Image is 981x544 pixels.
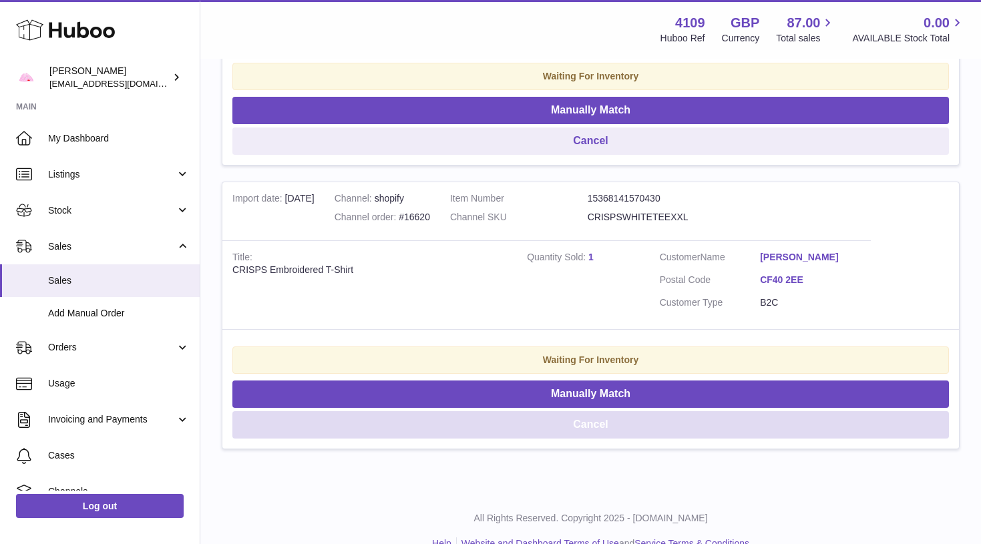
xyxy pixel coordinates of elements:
strong: Channel order [335,212,399,226]
button: Cancel [232,127,949,155]
a: Log out [16,494,184,518]
div: Huboo Ref [660,32,705,45]
dt: Name [660,251,760,267]
strong: Title [232,252,252,266]
div: shopify [335,192,430,205]
strong: GBP [731,14,759,32]
strong: Channel [335,193,375,207]
a: 87.00 Total sales [776,14,835,45]
div: #16620 [335,211,430,224]
span: 87.00 [787,14,820,32]
button: Cancel [232,411,949,439]
span: Listings [48,168,176,181]
span: Sales [48,274,190,287]
span: Stock [48,204,176,217]
span: 0.00 [924,14,950,32]
dt: Channel SKU [450,211,588,224]
dd: CRISPSWHITETEEXXL [588,211,725,224]
strong: Waiting For Inventory [543,71,638,81]
p: All Rights Reserved. Copyright 2025 - [DOMAIN_NAME] [211,512,970,525]
span: Usage [48,377,190,390]
span: Orders [48,341,176,354]
span: Cases [48,449,190,462]
span: [EMAIL_ADDRESS][DOMAIN_NAME] [49,78,196,89]
strong: Quantity Sold [527,252,588,266]
dd: 15368141570430 [588,192,725,205]
strong: Import date [232,193,285,207]
a: 0.00 AVAILABLE Stock Total [852,14,965,45]
div: CRISPS Embroidered T-Shirt [232,264,507,276]
dt: Postal Code [660,274,760,290]
span: Add Manual Order [48,307,190,320]
button: Manually Match [232,380,949,408]
td: [DATE] [222,182,325,241]
span: Customer [660,252,701,262]
span: Invoicing and Payments [48,413,176,426]
a: 1 [588,252,594,262]
dt: Customer Type [660,296,760,309]
img: hello@limpetstore.com [16,67,36,87]
strong: Waiting For Inventory [543,354,638,365]
span: Channels [48,485,190,498]
span: Total sales [776,32,835,45]
button: Manually Match [232,97,949,124]
a: [PERSON_NAME] [760,251,860,264]
strong: 4109 [675,14,705,32]
dt: Item Number [450,192,588,205]
a: CF40 2EE [760,274,860,286]
div: [PERSON_NAME] [49,65,170,90]
span: AVAILABLE Stock Total [852,32,965,45]
div: Currency [722,32,760,45]
dd: B2C [760,296,860,309]
span: Sales [48,240,176,253]
span: My Dashboard [48,132,190,145]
